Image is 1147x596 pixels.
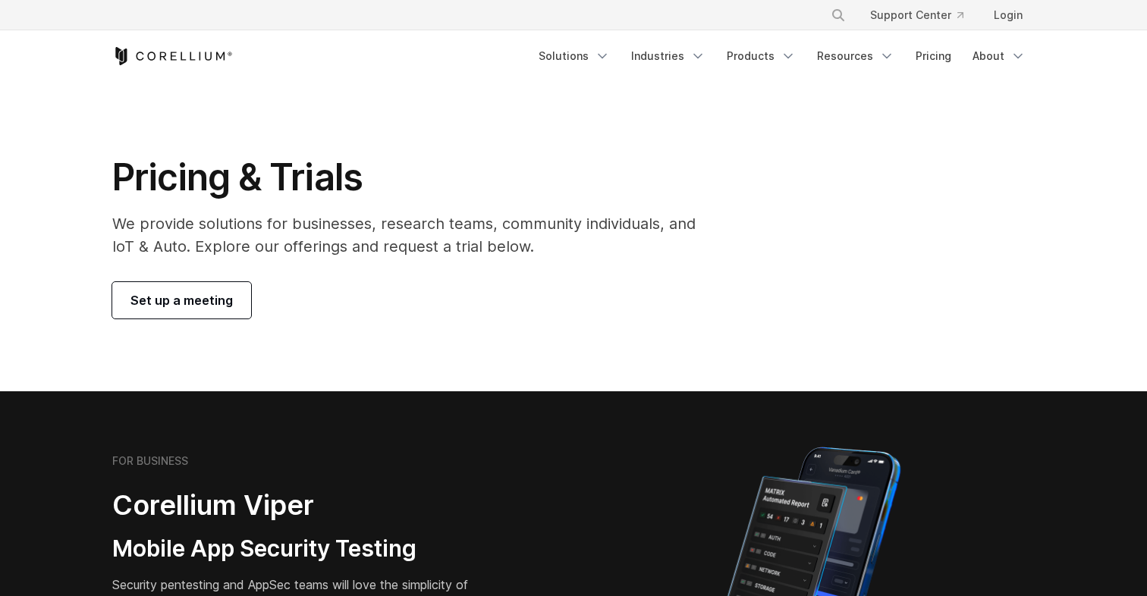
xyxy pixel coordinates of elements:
button: Search [825,2,852,29]
a: Set up a meeting [112,282,251,318]
a: Industries [622,42,715,70]
div: Navigation Menu [812,2,1035,29]
a: Support Center [858,2,976,29]
div: Navigation Menu [530,42,1035,70]
a: Solutions [530,42,619,70]
a: Corellium Home [112,47,233,65]
a: Products [718,42,805,70]
h1: Pricing & Trials [112,155,717,200]
h3: Mobile App Security Testing [112,535,501,563]
a: Resources [808,42,903,70]
a: Login [982,2,1035,29]
h6: FOR BUSINESS [112,454,188,468]
h2: Corellium Viper [112,488,501,522]
p: We provide solutions for businesses, research teams, community individuals, and IoT & Auto. Explo... [112,212,717,258]
a: About [963,42,1035,70]
span: Set up a meeting [130,291,233,309]
a: Pricing [907,42,960,70]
